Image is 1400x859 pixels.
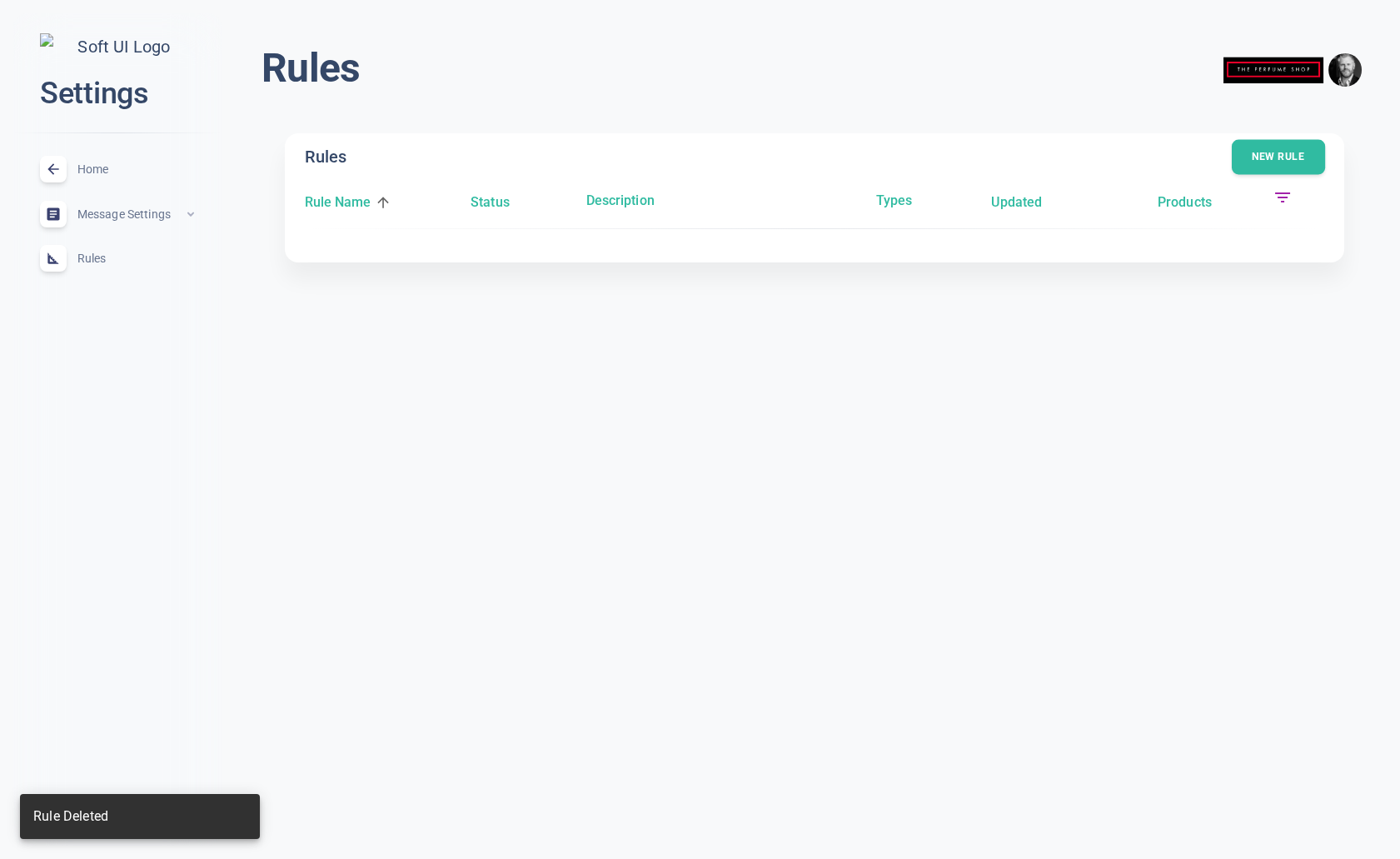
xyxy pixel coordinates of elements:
[305,192,371,213] h6: Rule Name
[471,192,510,213] h6: Status
[1328,53,1362,87] img: e9922e3fc00dd5316fa4c56e6d75935f
[876,190,978,212] h6: Types
[1158,192,1212,213] h6: Products
[262,43,360,93] h1: Rules
[991,192,1065,213] span: Updated
[305,146,346,169] h5: Rules
[471,192,533,213] span: Status
[1232,140,1325,175] button: New rule
[40,33,195,61] img: Soft UI Logo
[1158,192,1235,213] span: Products
[13,236,222,281] a: Rules
[1223,44,1323,97] img: theperfumeshop
[585,190,862,212] h6: Description
[305,192,395,213] span: Rule Name
[13,147,222,192] a: Home
[991,192,1042,213] h6: Updated
[40,74,195,113] h2: Settings
[184,207,197,221] span: expand_less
